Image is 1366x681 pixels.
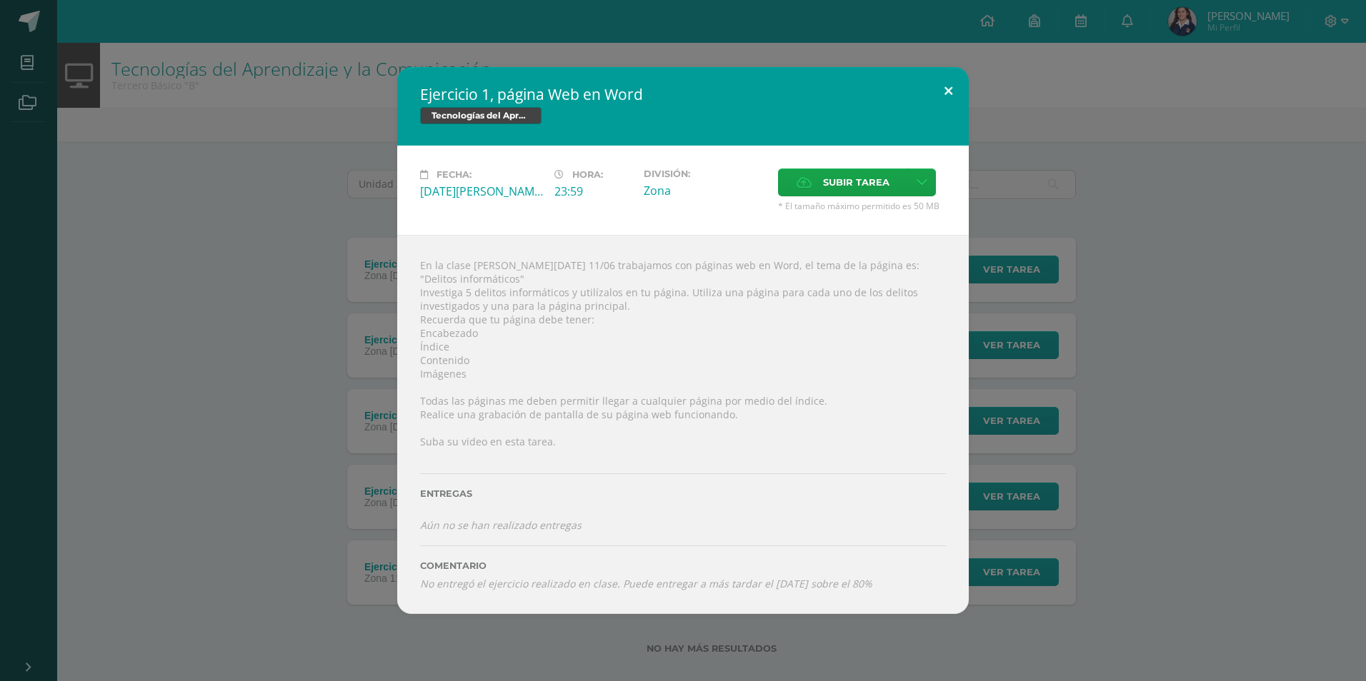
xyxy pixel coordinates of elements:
[644,168,767,179] label: División:
[420,577,872,590] i: No entregó el ejercicio realizado en clase. Puede entregar a más tardar el [DATE] sobre el 80%
[644,183,767,198] div: Zona
[397,235,969,614] div: En la clase [PERSON_NAME][DATE] 11/06 trabajamos con páginas web en Word, el tema de la página es...
[572,169,603,180] span: Hora:
[420,488,946,499] label: Entregas
[420,183,543,199] div: [DATE][PERSON_NAME]
[778,200,946,212] span: * El tamaño máximo permitido es 50 MB
[420,107,542,124] span: Tecnologías del Aprendizaje y la Comunicación
[928,67,969,116] button: Close (Esc)
[823,169,889,196] span: Subir tarea
[420,560,946,571] label: Comentario
[437,169,472,180] span: Fecha:
[420,518,582,532] i: Aún no se han realizado entregas
[554,183,632,199] div: 23:59
[420,84,946,104] h2: Ejercicio 1, página Web en Word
